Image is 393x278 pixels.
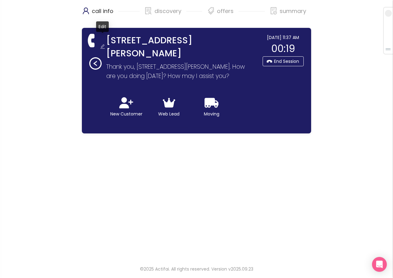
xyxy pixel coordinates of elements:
div: Open Intercom Messenger [372,257,387,272]
p: call info [92,6,113,16]
div: discovery [145,6,202,22]
p: Thank you, [STREET_ADDRESS][PERSON_NAME]. How are you doing [DATE]? How may I assist you? [106,62,254,81]
button: Moving [192,87,232,127]
span: user [82,7,90,15]
button: Web Lead [149,87,189,127]
p: discovery [154,6,181,16]
div: Edit [96,21,109,32]
span: tags [207,7,215,15]
span: phone [86,34,99,47]
div: [DATE] 11:37 AM [263,34,304,41]
p: summary [280,6,306,16]
button: New Customer [106,87,146,127]
strong: [STREET_ADDRESS][PERSON_NAME] [106,34,259,60]
div: offers [207,6,265,22]
span: file-done [270,7,277,15]
p: offers [217,6,234,16]
div: call info [82,6,140,22]
button: End Session [263,56,304,66]
div: summary [270,6,306,22]
span: solution [145,7,152,15]
div: 00:19 [263,41,304,56]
